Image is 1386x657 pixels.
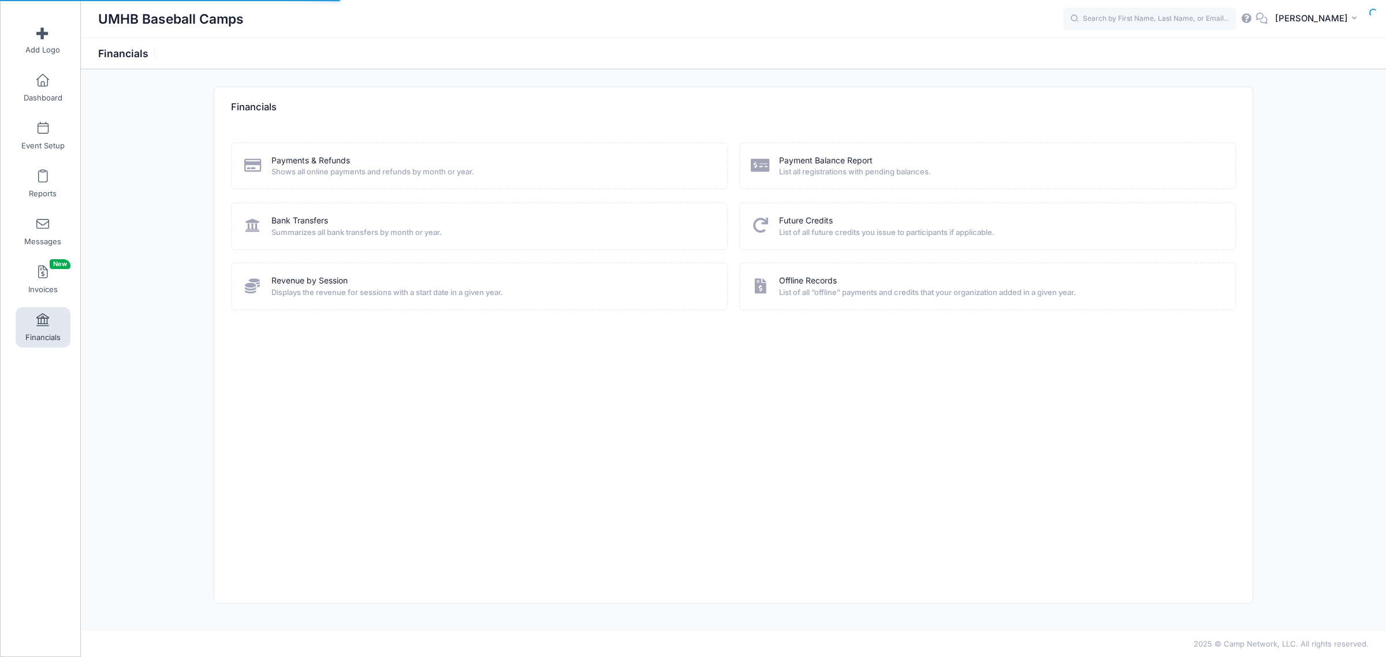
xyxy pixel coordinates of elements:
span: Reports [29,189,57,199]
a: Revenue by Session [271,275,348,287]
span: Invoices [28,285,58,294]
span: Event Setup [21,141,65,151]
a: Add Logo [16,20,70,60]
span: [PERSON_NAME] [1275,12,1348,25]
input: Search by First Name, Last Name, or Email... [1063,8,1236,31]
a: Messages [16,211,70,252]
a: Event Setup [16,115,70,156]
span: List of all “offline” payments and credits that your organization added in a given year. [779,287,1220,298]
span: Dashboard [24,93,62,103]
button: [PERSON_NAME] [1268,6,1369,32]
a: Payments & Refunds [271,155,350,167]
span: Add Logo [25,45,60,55]
a: Bank Transfers [271,215,328,227]
a: Dashboard [16,68,70,108]
h4: Financials [231,91,277,124]
span: Messages [24,237,61,247]
a: InvoicesNew [16,259,70,300]
a: Financials [16,307,70,348]
span: New [50,259,70,269]
span: Displays the revenue for sessions with a start date in a given year. [271,287,713,298]
a: Reports [16,163,70,204]
a: Payment Balance Report [779,155,873,167]
h1: UMHB Baseball Camps [98,6,244,32]
span: List of all future credits you issue to participants if applicable. [779,227,1220,238]
span: 2025 © Camp Network, LLC. All rights reserved. [1194,639,1369,648]
a: Future Credits [779,215,833,227]
span: List all registrations with pending balances. [779,166,1220,178]
span: Financials [25,333,61,342]
h1: Financials [98,47,158,59]
span: Shows all online payments and refunds by month or year. [271,166,713,178]
span: Summarizes all bank transfers by month or year. [271,227,713,238]
a: Offline Records [779,275,837,287]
